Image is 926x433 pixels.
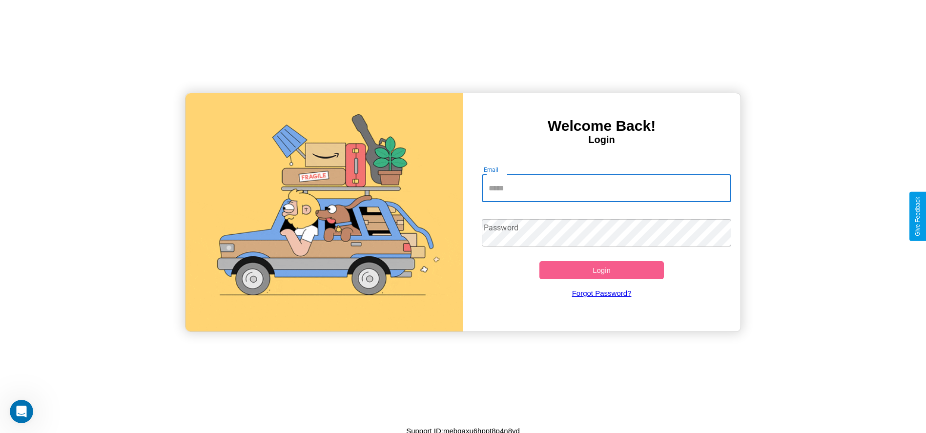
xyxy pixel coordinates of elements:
label: Email [484,165,499,174]
button: Login [539,261,664,279]
iframe: Intercom live chat [10,400,33,423]
a: Forgot Password? [477,279,726,307]
img: gif [185,93,463,331]
div: Give Feedback [914,197,921,236]
h3: Welcome Back! [463,118,741,134]
h4: Login [463,134,741,145]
